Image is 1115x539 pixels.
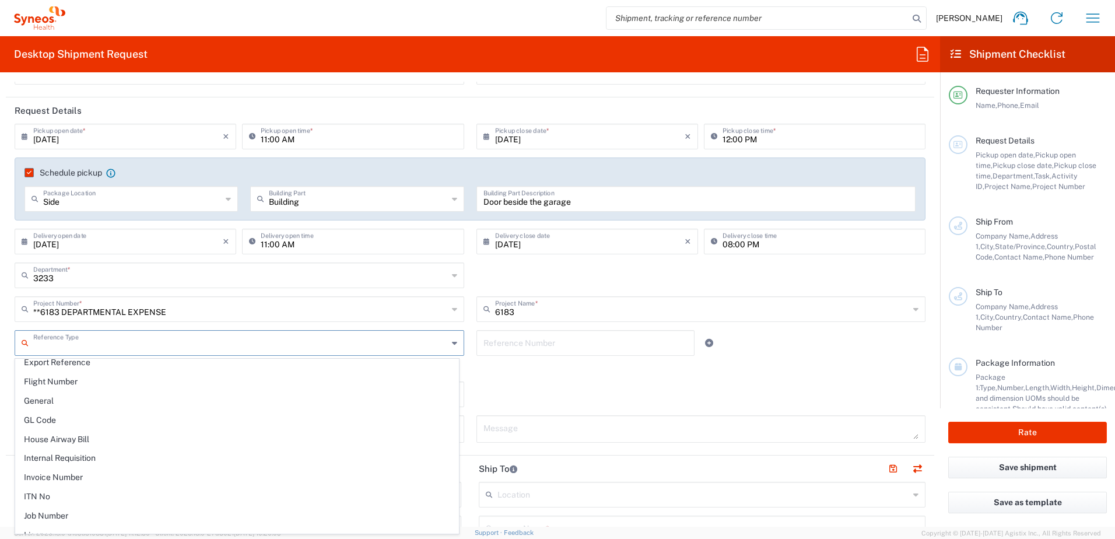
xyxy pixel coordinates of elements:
span: Job Number [16,507,458,525]
span: [PERSON_NAME] [936,13,1002,23]
span: Contact Name, [1023,313,1073,321]
label: Schedule pickup [24,168,102,177]
span: Number, [997,383,1025,392]
h2: Desktop Shipment Request [14,47,148,61]
span: Pickup close date, [993,161,1054,170]
span: Ship To [976,288,1002,297]
span: House Airway Bill [16,430,458,449]
span: Type, [980,383,997,392]
button: Rate [948,422,1107,443]
span: Pickup open date, [976,150,1035,159]
span: Company Name, [976,232,1030,240]
span: Internal Requisition [16,449,458,467]
span: Client: 2025.18.0-27d3021 [155,530,281,537]
h2: Shipment Checklist [951,47,1065,61]
span: Phone, [997,101,1020,110]
span: General [16,392,458,410]
span: Company Name, [976,302,1030,311]
span: Package 1: [976,373,1005,392]
input: Shipment, tracking or reference number [606,7,909,29]
span: State/Province, [995,242,1047,251]
i: × [685,232,691,251]
span: Country, [1047,242,1075,251]
span: Should have valid content(s) [1012,404,1107,413]
a: Support [475,529,504,536]
i: × [685,127,691,146]
i: × [223,127,229,146]
span: Copyright © [DATE]-[DATE] Agistix Inc., All Rights Reserved [921,528,1101,538]
span: Project Number [1032,182,1085,191]
span: GL Code [16,411,458,429]
span: [DATE] 10:20:09 [234,530,281,537]
a: Feedback [504,529,534,536]
span: Phone Number [1044,253,1094,261]
span: ITN No [16,488,458,506]
i: × [223,232,229,251]
span: Width, [1050,383,1072,392]
span: Flight Number [16,373,458,391]
span: Name, [976,101,997,110]
span: Project Name, [984,182,1032,191]
span: Requester Information [976,86,1060,96]
span: City, [980,313,995,321]
span: Department, [993,171,1035,180]
span: Package Information [976,358,1055,367]
span: Export Reference [16,353,458,372]
span: Length, [1025,383,1050,392]
span: Task, [1035,171,1051,180]
span: Height, [1072,383,1096,392]
span: Country, [995,313,1023,321]
span: Invoice Number [16,468,458,487]
h2: Ship To [479,463,517,475]
span: Server: 2025.18.0-d1e9a510831 [14,530,150,537]
span: Contact Name, [994,253,1044,261]
a: Add Reference [701,335,717,351]
span: Email [1020,101,1039,110]
button: Save shipment [948,457,1107,478]
span: Ship From [976,217,1013,226]
span: [DATE] 11:12:30 [106,530,150,537]
h2: Request Details [15,105,82,117]
span: City, [980,242,995,251]
span: Request Details [976,136,1035,145]
button: Save as template [948,492,1107,513]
